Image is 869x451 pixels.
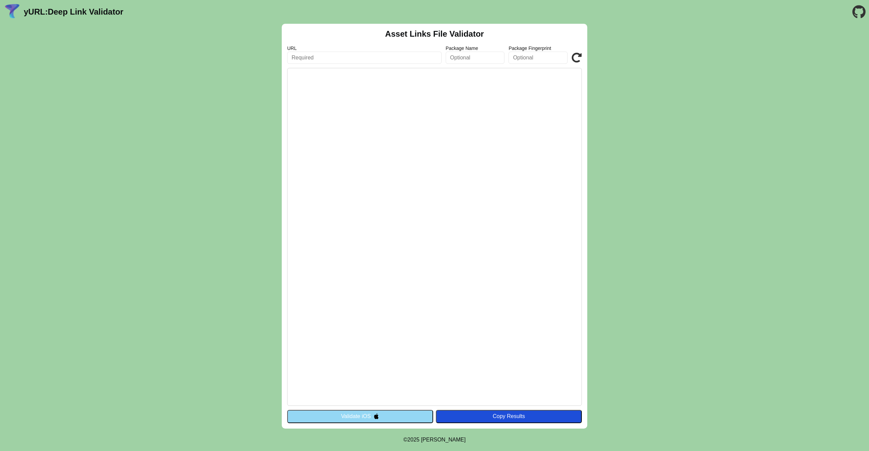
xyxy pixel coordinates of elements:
[439,413,578,419] div: Copy Results
[24,7,123,17] a: yURL:Deep Link Validator
[407,437,420,443] span: 2025
[373,413,379,419] img: appleIcon.svg
[3,3,21,21] img: yURL Logo
[403,429,465,451] footer: ©
[421,437,466,443] a: Michael Ibragimchayev's Personal Site
[509,52,568,64] input: Optional
[509,46,568,51] label: Package Fingerprint
[436,410,582,423] button: Copy Results
[287,410,433,423] button: Validate iOS
[446,52,505,64] input: Optional
[446,46,505,51] label: Package Name
[385,29,484,39] h2: Asset Links File Validator
[287,52,442,64] input: Required
[287,46,442,51] label: URL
